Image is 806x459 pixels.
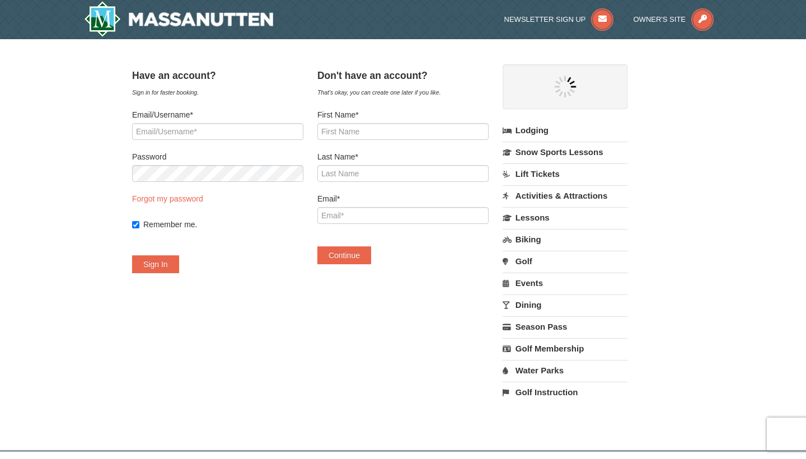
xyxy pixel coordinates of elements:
[503,338,627,359] a: Golf Membership
[317,165,489,182] input: Last Name
[317,87,489,98] div: That's okay, you can create one later if you like.
[504,15,614,24] a: Newsletter Sign Up
[554,76,577,98] img: wait gif
[143,219,303,230] label: Remember me.
[503,316,627,337] a: Season Pass
[317,70,489,81] h4: Don't have an account?
[503,207,627,228] a: Lessons
[504,15,586,24] span: Newsletter Sign Up
[84,1,273,37] img: Massanutten Resort Logo
[634,15,686,24] span: Owner's Site
[634,15,714,24] a: Owner's Site
[503,229,627,250] a: Biking
[132,109,303,120] label: Email/Username*
[132,255,179,273] button: Sign In
[132,194,203,203] a: Forgot my password
[503,360,627,381] a: Water Parks
[503,294,627,315] a: Dining
[317,123,489,140] input: First Name
[317,151,489,162] label: Last Name*
[132,123,303,140] input: Email/Username*
[84,1,273,37] a: Massanutten Resort
[503,142,627,162] a: Snow Sports Lessons
[132,70,303,81] h4: Have an account?
[317,109,489,120] label: First Name*
[503,120,627,140] a: Lodging
[317,246,371,264] button: Continue
[503,185,627,206] a: Activities & Attractions
[503,163,627,184] a: Lift Tickets
[503,251,627,271] a: Golf
[503,273,627,293] a: Events
[132,87,303,98] div: Sign in for faster booking.
[317,193,489,204] label: Email*
[132,151,303,162] label: Password
[317,207,489,224] input: Email*
[503,382,627,402] a: Golf Instruction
